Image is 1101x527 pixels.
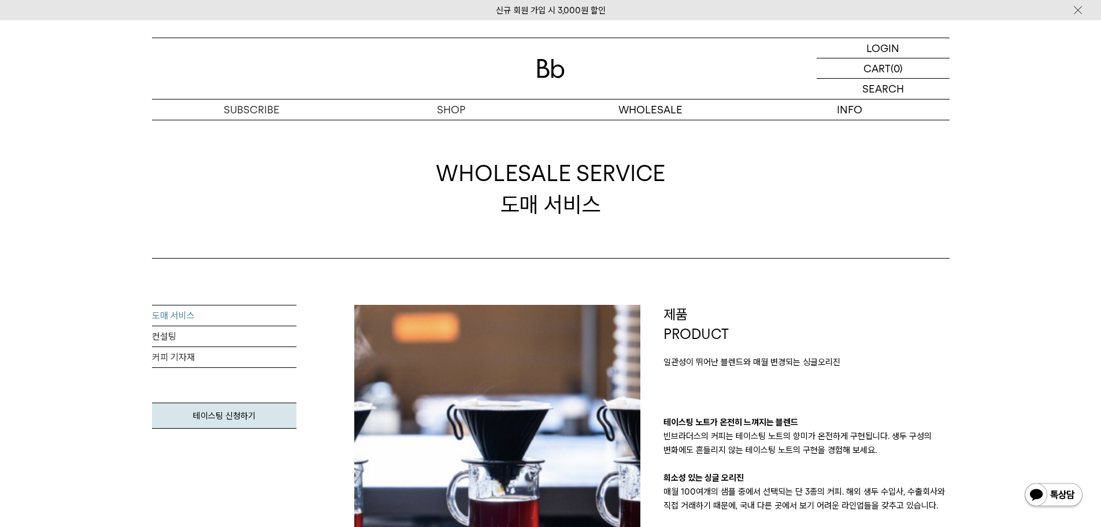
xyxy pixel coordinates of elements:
p: WHOLESALE [551,99,750,120]
a: 도매 서비스 [152,305,296,326]
p: INFO [750,99,950,120]
a: LOGIN [817,38,950,58]
span: WHOLESALE SERVICE [436,158,665,189]
p: SEARCH [862,79,904,99]
p: 매월 100여개의 샘플 중에서 선택되는 단 3종의 커피. 해외 생두 수입사, 수출회사와 직접 거래하기 때문에, 국내 다른 곳에서 보기 어려운 라인업들을 갖추고 있습니다. [663,485,950,513]
a: CART (0) [817,58,950,79]
a: 컨설팅 [152,326,296,347]
p: 테이스팅 노트가 온전히 느껴지는 블렌드 [663,415,950,429]
a: SUBSCRIBE [152,99,351,120]
p: (0) [891,58,903,78]
p: LOGIN [866,38,899,58]
p: 제품 PRODUCT [663,305,950,344]
p: 희소성 있는 싱글 오리진 [663,471,950,485]
img: 로고 [537,59,565,78]
a: 신규 회원 가입 시 3,000원 할인 [496,5,606,16]
p: 일관성이 뛰어난 블렌드와 매월 변경되는 싱글오리진 [663,355,950,369]
p: 빈브라더스의 커피는 테이스팅 노트의 향미가 온전하게 구현됩니다. 생두 구성의 변화에도 흔들리지 않는 테이스팅 노트의 구현을 경험해 보세요. [663,429,950,457]
a: SHOP [351,99,551,120]
a: 커피 기자재 [152,347,296,368]
div: 도매 서비스 [436,158,665,219]
a: 테이스팅 신청하기 [152,403,296,429]
p: CART [863,58,891,78]
img: 카카오톡 채널 1:1 채팅 버튼 [1024,482,1084,510]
